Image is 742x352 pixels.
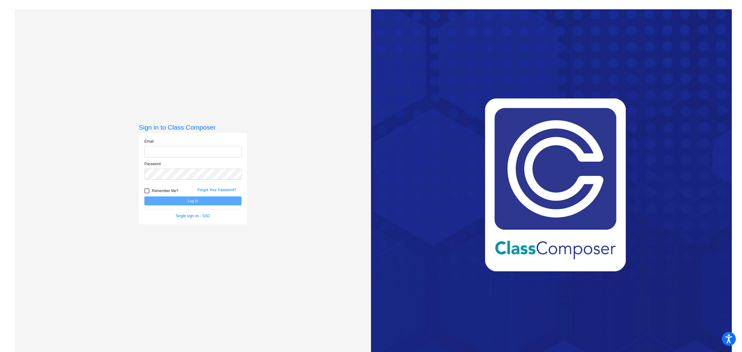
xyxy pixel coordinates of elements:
[176,214,210,218] a: Single sign on - SSO
[144,139,154,144] label: Email
[139,123,247,131] h3: Sign in to Class Composer
[152,187,178,195] span: Remember Me?
[144,196,241,205] button: Log In
[198,188,236,192] a: Forgot Your Password?
[144,161,161,167] label: Password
